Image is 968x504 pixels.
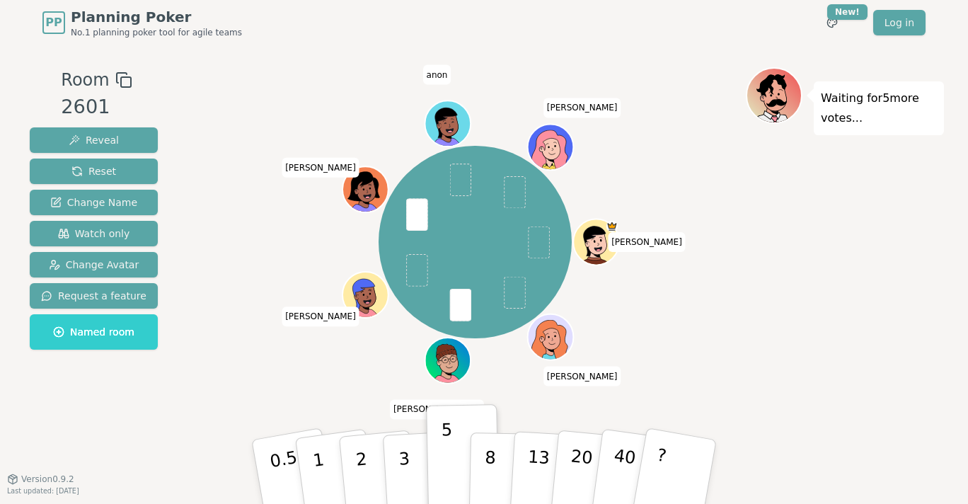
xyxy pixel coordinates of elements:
span: Click to change your name [423,65,451,85]
button: Change Name [30,190,158,215]
span: Watch only [58,227,130,241]
span: Reveal [69,133,119,147]
div: 2601 [61,93,132,122]
span: Change Name [50,195,137,210]
button: Version0.9.2 [7,474,74,485]
span: Reset [71,164,116,178]
span: Last updated: [DATE] [7,487,79,495]
button: Watch only [30,221,158,246]
a: Log in [873,10,926,35]
span: Room [61,67,109,93]
button: Request a feature [30,283,158,309]
span: Click to change your name [282,307,359,326]
a: PPPlanning PokerNo.1 planning poker tool for agile teams [42,7,242,38]
button: Change Avatar [30,252,158,277]
p: 5 [442,420,454,496]
p: Waiting for 5 more votes... [821,88,937,128]
span: Click to change your name [390,400,484,420]
span: Request a feature [41,289,146,303]
span: Change Avatar [49,258,139,272]
div: New! [827,4,868,20]
span: Named room [53,325,134,339]
button: New! [819,10,845,35]
span: Click to change your name [543,367,621,386]
button: Click to change your avatar [427,339,470,382]
span: Click to change your name [608,232,686,252]
span: PP [45,14,62,31]
span: Version 0.9.2 [21,474,74,485]
button: Reset [30,159,158,184]
span: Click to change your name [282,158,359,178]
span: Planning Poker [71,7,242,27]
span: No.1 planning poker tool for agile teams [71,27,242,38]
span: Click to change your name [543,98,621,118]
button: Named room [30,314,158,350]
span: Brendan is the host [606,221,618,232]
button: Reveal [30,127,158,153]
